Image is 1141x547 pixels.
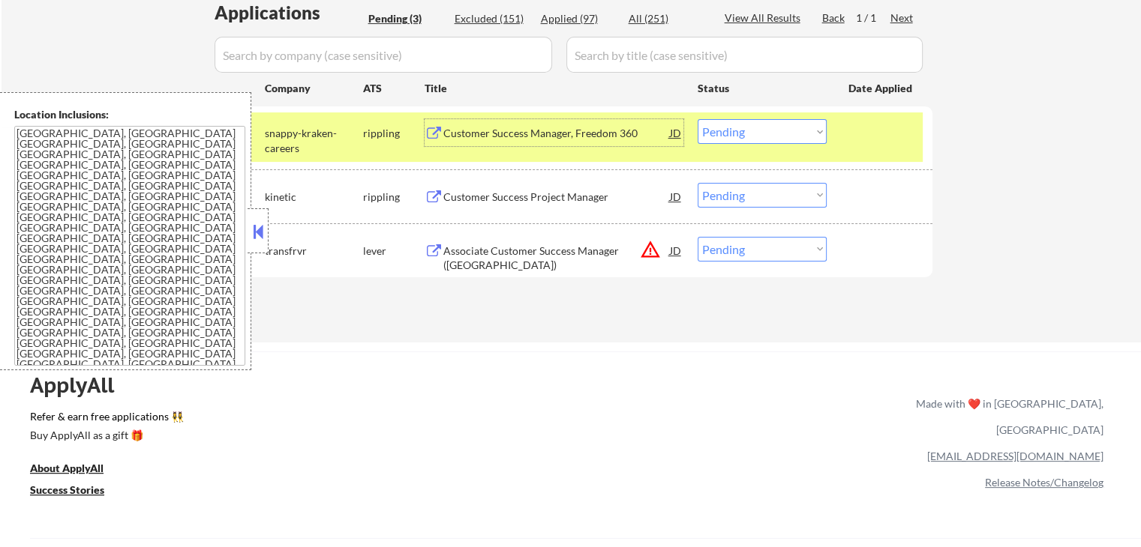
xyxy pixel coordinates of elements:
input: Search by title (case sensitive) [566,37,923,73]
div: Made with ❤️ in [GEOGRAPHIC_DATA], [GEOGRAPHIC_DATA] [910,390,1103,443]
a: Refer & earn free applications 👯‍♀️ [30,411,602,427]
a: About ApplyAll [30,460,125,479]
div: Next [890,10,914,25]
div: JD [668,183,683,210]
div: Buy ApplyAll as a gift 🎁 [30,430,180,441]
div: View All Results [725,10,805,25]
div: rippling [363,126,425,141]
div: Status [698,74,827,101]
div: Customer Success Project Manager [443,190,670,205]
div: rippling [363,190,425,205]
div: lever [363,244,425,259]
div: kinetic [265,190,363,205]
div: Customer Success Manager, Freedom 360 [443,126,670,141]
div: Back [822,10,846,25]
div: Title [425,81,683,96]
div: 1 / 1 [856,10,890,25]
div: Location Inclusions: [14,107,245,122]
input: Search by company (case sensitive) [215,37,552,73]
div: transfrvr [265,244,363,259]
div: Pending (3) [368,11,443,26]
div: Applications [215,4,363,22]
div: Applied (97) [541,11,616,26]
button: warning_amber [640,239,661,260]
div: Date Applied [848,81,914,96]
a: [EMAIL_ADDRESS][DOMAIN_NAME] [927,450,1103,462]
div: All (251) [629,11,704,26]
div: JD [668,119,683,146]
div: snappy-kraken-careers [265,126,363,155]
div: Company [265,81,363,96]
u: Success Stories [30,483,104,496]
div: Excluded (151) [455,11,530,26]
div: ApplyAll [30,372,131,398]
div: ATS [363,81,425,96]
div: JD [668,237,683,264]
div: Associate Customer Success Manager ([GEOGRAPHIC_DATA]) [443,244,670,273]
a: Success Stories [30,482,125,501]
u: About ApplyAll [30,462,104,474]
a: Release Notes/Changelog [985,476,1103,489]
a: Buy ApplyAll as a gift 🎁 [30,427,180,446]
